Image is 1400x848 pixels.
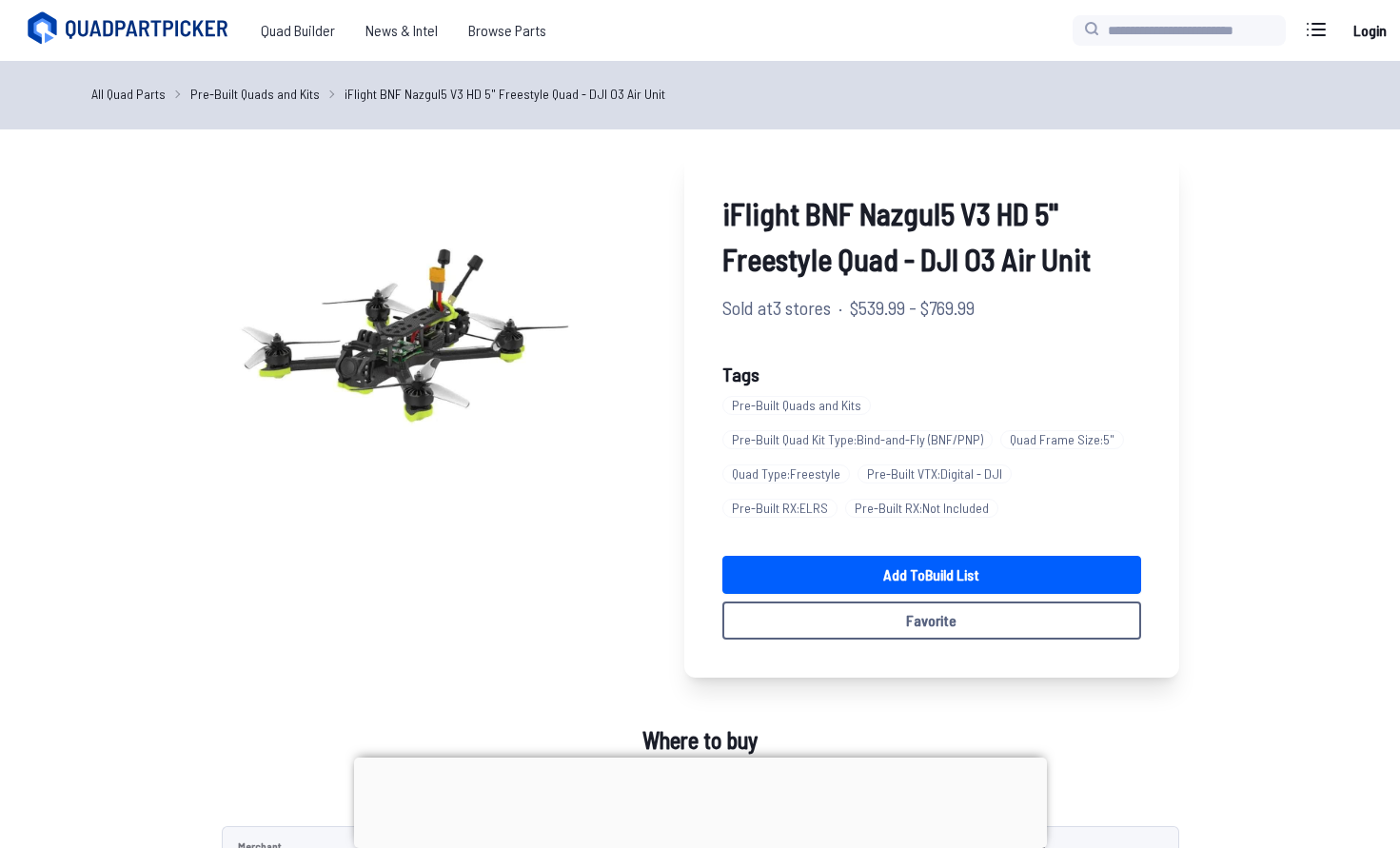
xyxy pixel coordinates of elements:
[453,11,562,49] a: Browse Parts
[222,152,587,518] img: image
[1000,430,1124,449] span: Quad Frame Size : 5"
[722,396,871,415] span: Pre-Built Quads and Kits
[845,499,998,518] span: Pre-Built RX : Not Included
[354,758,1047,843] iframe: Advertisement
[190,84,320,104] a: Pre-Built Quads and Kits
[246,11,350,49] a: Quad Builder
[858,464,1012,483] span: Pre-Built VTX : Digital - DJI
[722,430,993,449] span: Pre-Built Quad Kit Type : Bind-and-Fly (BNF/PNP)
[858,457,1019,491] a: Pre-Built VTX:Digital - DJI
[722,457,858,491] a: Quad Type:Freestyle
[722,388,878,423] a: Pre-Built Quads and Kits
[838,293,842,322] span: ·
[1347,11,1392,49] a: Login
[1000,423,1132,457] a: Quad Frame Size:5"
[722,556,1141,594] a: Add toBuild List
[850,293,975,322] span: $539.99 - $769.99
[350,11,453,49] a: News & Intel
[845,491,1006,525] a: Pre-Built RX:Not Included
[722,363,759,385] span: Tags
[642,723,758,758] span: Where to buy
[722,499,838,518] span: Pre-Built RX : ELRS
[91,84,166,104] a: All Quad Parts
[722,491,845,525] a: Pre-Built RX:ELRS
[722,190,1141,282] span: iFlight BNF Nazgul5 V3 HD 5" Freestyle Quad - DJI O3 Air Unit
[722,464,850,483] span: Quad Type : Freestyle
[722,423,1000,457] a: Pre-Built Quad Kit Type:Bind-and-Fly (BNF/PNP)
[722,293,831,322] span: Sold at 3 stores
[722,601,1141,640] button: Favorite
[345,84,665,104] a: iFlight BNF Nazgul5 V3 HD 5" Freestyle Quad - DJI O3 Air Unit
